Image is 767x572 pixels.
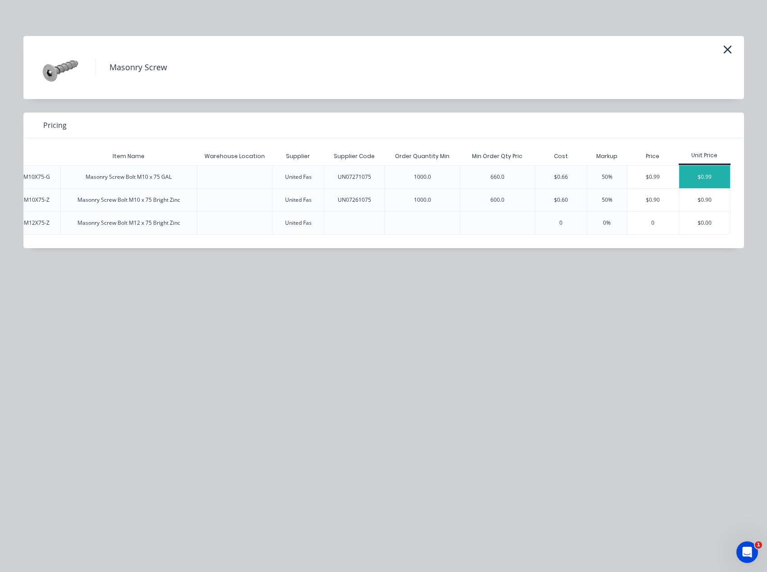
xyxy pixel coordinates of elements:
div: Price [627,147,679,165]
div: Warehouse Location [197,145,272,168]
div: FX-SB-M10X75-Z [8,196,50,204]
h4: Masonry Screw [95,59,181,76]
div: $0.60 [554,196,568,204]
div: Item Name [105,145,152,168]
div: United Fas [285,196,312,204]
div: $0.99 [627,166,679,188]
div: FX-SB-M12X75-Z [8,219,50,227]
div: 50% [602,173,613,181]
div: Masonry Screw Bolt M10 x 75 Bright Zinc [77,196,180,204]
div: UN07271075 [338,173,371,181]
div: $0.90 [679,189,730,211]
div: Cost [535,147,587,165]
span: 1 [755,541,762,549]
div: Supplier [279,145,317,168]
div: FX-SB-M10X75-G [7,173,50,181]
div: $0.90 [627,189,679,211]
div: 1000.0 [414,196,431,204]
div: 0 [627,212,679,234]
div: United Fas [285,219,312,227]
div: 660.0 [490,173,504,181]
div: $0.99 [679,166,730,188]
div: Supplier Code [327,145,382,168]
div: Masonry Screw Bolt M12 x 75 Bright Zinc [77,219,180,227]
div: 0% [603,219,611,227]
div: Unit Price [679,151,731,159]
div: $0.66 [554,173,568,181]
div: 50% [602,196,613,204]
div: United Fas [285,173,312,181]
iframe: Intercom live chat [736,541,758,563]
span: Pricing [43,120,67,131]
div: Masonry Screw Bolt M10 x 75 GAL [86,173,172,181]
div: Order Quantity Min [388,145,457,168]
div: Markup [587,147,627,165]
div: 0 [559,219,563,227]
div: 600.0 [490,196,504,204]
div: Min Order Qty Pric [465,145,530,168]
div: 1000.0 [414,173,431,181]
div: UN07261075 [338,196,371,204]
div: $0.00 [679,212,730,234]
img: Masonry Screw [37,45,82,90]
